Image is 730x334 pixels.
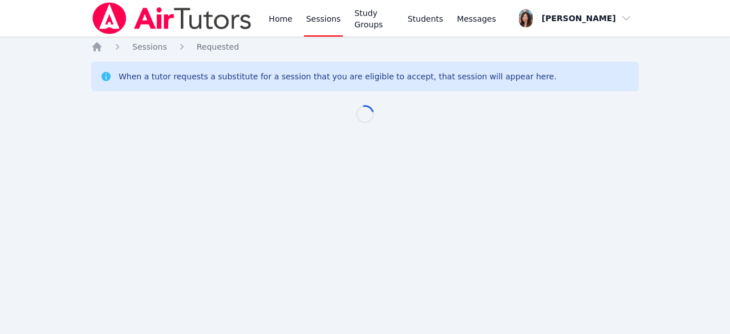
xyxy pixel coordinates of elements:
span: Messages [457,13,496,25]
span: Requested [197,42,239,51]
span: Sessions [132,42,167,51]
img: Air Tutors [91,2,253,34]
a: Requested [197,41,239,53]
nav: Breadcrumb [91,41,639,53]
a: Sessions [132,41,167,53]
div: When a tutor requests a substitute for a session that you are eligible to accept, that session wi... [119,71,557,82]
